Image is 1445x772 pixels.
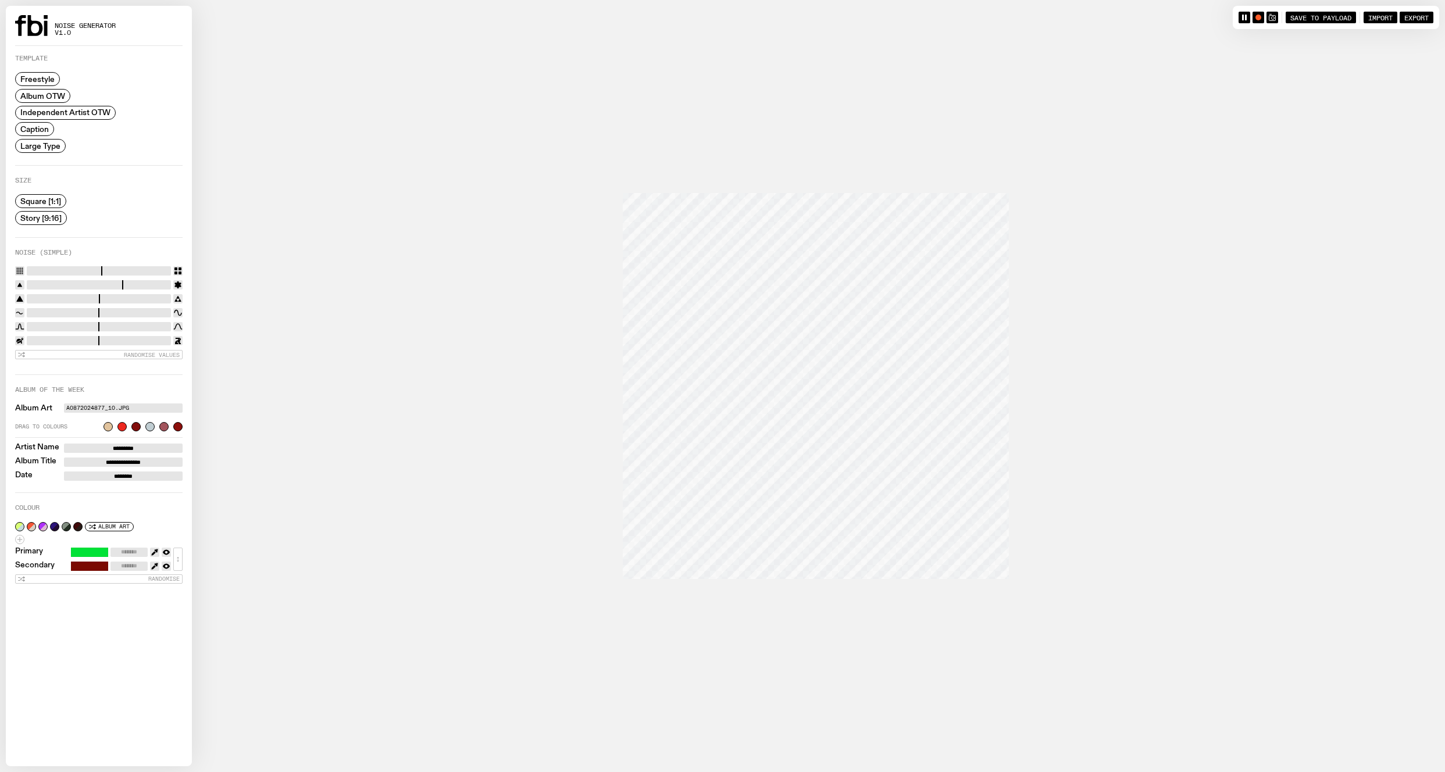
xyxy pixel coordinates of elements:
label: Size [15,177,31,184]
span: Import [1368,13,1393,21]
span: Export [1404,13,1429,21]
button: Randomise [15,574,183,584]
span: Drag to colours [15,424,99,430]
label: Artist Name [15,444,59,453]
button: Album Art [85,522,134,531]
label: Colour [15,505,40,511]
span: Save to Payload [1290,13,1351,21]
span: v1.0 [55,30,116,36]
button: Randomise Values [15,350,183,359]
span: Randomise [148,576,180,582]
button: Import [1364,12,1397,23]
label: Album Title [15,458,56,467]
span: Story [9:16] [20,213,62,222]
label: Date [15,471,33,481]
span: Large Type [20,141,60,150]
span: Freestyle [20,75,55,84]
span: Independent Artist OTW [20,108,110,117]
label: Noise (Simple) [15,249,72,256]
label: Album of the Week [15,387,84,393]
span: Randomise Values [124,352,180,358]
span: Caption [20,125,49,134]
span: Album Art [98,523,130,530]
label: a0872024877_10.jpg [66,403,180,413]
button: Save to Payload [1286,12,1356,23]
label: Primary [15,548,43,557]
span: Noise Generator [55,23,116,29]
button: ↕ [173,548,183,571]
label: Album Art [15,405,52,412]
label: Template [15,55,48,62]
label: Secondary [15,562,55,571]
span: Square [1:1] [20,197,61,206]
span: Album OTW [20,91,65,100]
button: Export [1400,12,1433,23]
